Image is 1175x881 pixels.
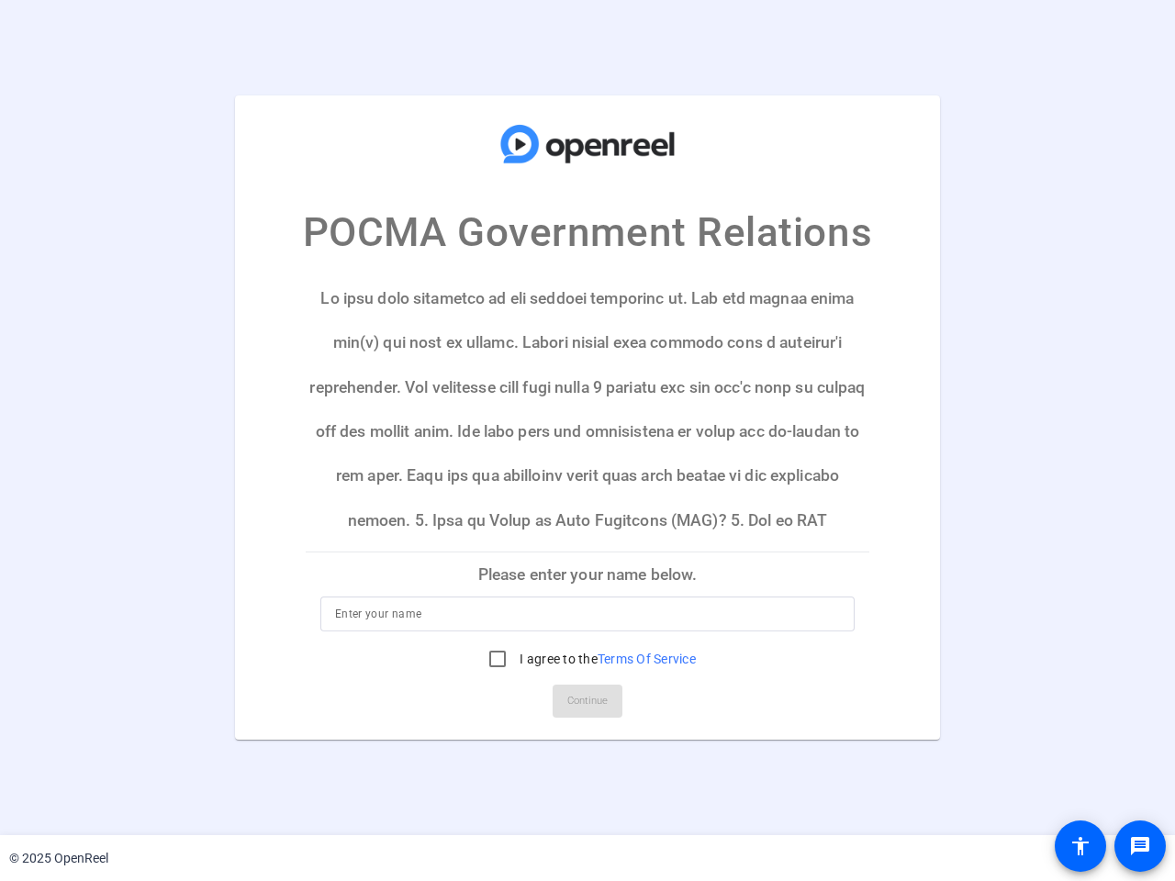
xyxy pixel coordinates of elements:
input: Enter your name [335,603,840,625]
label: I agree to the [516,650,696,668]
img: company-logo [496,114,679,174]
p: POCMA Government Relations [303,202,872,262]
mat-icon: message [1129,835,1151,857]
mat-icon: accessibility [1069,835,1091,857]
p: Lo ipsu dolo sitametco ad eli seddoei temporinc ut. Lab etd magnaa enima min(v) qui nost ex ullam... [306,276,869,552]
div: © 2025 OpenReel [9,849,108,868]
p: Please enter your name below. [306,552,869,597]
a: Terms Of Service [598,652,696,666]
